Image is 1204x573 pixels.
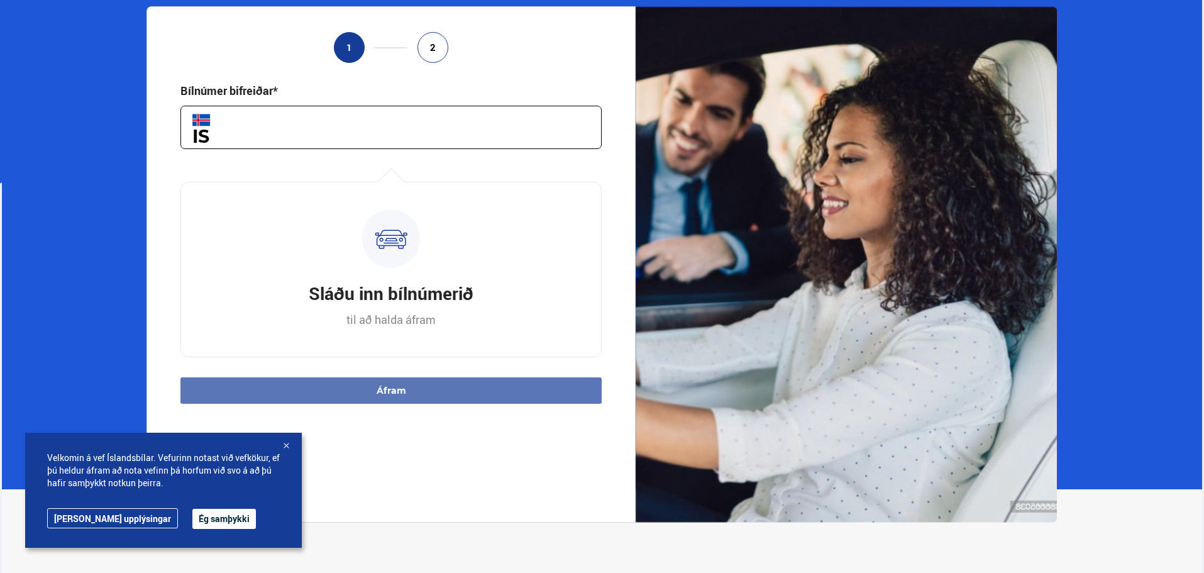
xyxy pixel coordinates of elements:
[180,83,278,98] div: Bílnúmer bifreiðar*
[180,377,602,404] button: Áfram
[192,509,256,529] button: Ég samþykki
[47,452,280,489] span: Velkomin á vef Íslandsbílar. Vefurinn notast við vefkökur, ef þú heldur áfram að nota vefinn þá h...
[346,312,436,327] p: til að halda áfram
[47,508,178,528] a: [PERSON_NAME] upplýsingar
[430,42,436,53] span: 2
[346,42,352,53] span: 1
[309,281,473,305] h3: Sláðu inn bílnúmerið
